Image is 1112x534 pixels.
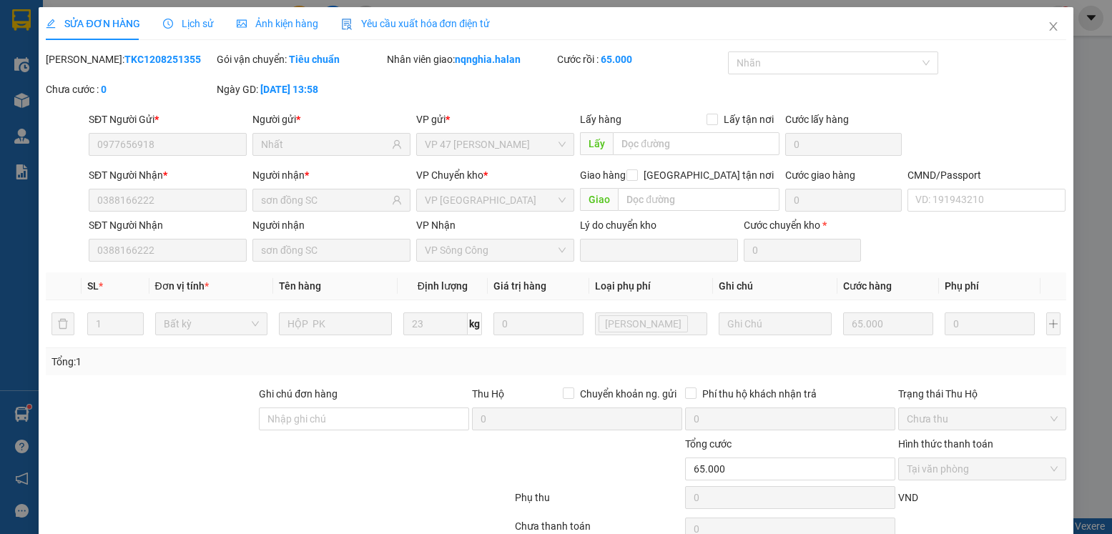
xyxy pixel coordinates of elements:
[843,280,892,292] span: Cước hàng
[51,354,430,370] div: Tổng: 1
[718,112,779,127] span: Lấy tận nơi
[580,217,738,233] div: Lý do chuyển kho
[237,19,247,29] span: picture
[843,312,933,335] input: 0
[89,217,247,233] div: SĐT Người Nhận
[580,188,618,211] span: Giao
[907,458,1057,480] span: Tại văn phòng
[237,18,318,29] span: Ảnh kiện hàng
[638,167,779,183] span: [GEOGRAPHIC_DATA] tận nơi
[1048,21,1059,32] span: close
[217,51,384,67] div: Gói vận chuyển:
[713,272,837,300] th: Ghi chú
[898,438,993,450] label: Hình thức thanh toán
[613,132,779,155] input: Dọc đường
[574,386,682,402] span: Chuyển khoản ng. gửi
[261,192,389,208] input: Tên người nhận
[425,134,566,155] span: VP 47 Trần Khát Chân
[252,217,410,233] div: Người nhận
[416,169,483,181] span: VP Chuyển kho
[425,239,566,261] span: VP Sông Công
[387,51,554,67] div: Nhân viên giao:
[599,315,688,332] span: Lưu kho
[279,312,392,335] input: VD: Bàn, Ghế
[124,54,201,65] b: TKC1208251355
[217,81,384,97] div: Ngày GD:
[155,280,209,292] span: Đơn vị tính
[416,217,574,233] div: VP Nhận
[51,312,74,335] button: delete
[580,114,621,125] span: Lấy hàng
[618,188,779,211] input: Dọc đường
[785,189,902,212] input: Cước giao hàng
[252,112,410,127] div: Người gửi
[89,167,247,183] div: SĐT Người Nhận
[601,54,632,65] b: 65.000
[1033,7,1073,47] button: Close
[46,81,213,97] div: Chưa cước :
[87,280,99,292] span: SL
[455,54,521,65] b: nqnghia.halan
[252,167,410,183] div: Người nhận
[418,280,468,292] span: Định lượng
[260,84,318,95] b: [DATE] 13:58
[719,312,832,335] input: Ghi Chú
[580,132,613,155] span: Lấy
[259,407,469,430] input: Ghi chú đơn hàng
[785,114,849,125] label: Cước lấy hàng
[945,280,979,292] span: Phụ phí
[472,388,504,400] span: Thu Hộ
[685,438,732,450] span: Tổng cước
[163,18,214,29] span: Lịch sử
[89,112,247,127] div: SĐT Người Gửi
[416,112,574,127] div: VP gửi
[907,167,1066,183] div: CMND/Passport
[425,189,566,211] span: VP Yên Bình
[46,18,139,29] span: SỬA ĐƠN HÀNG
[341,19,353,30] img: icon
[341,18,491,29] span: Yêu cầu xuất hóa đơn điện tử
[605,316,682,332] span: [PERSON_NAME]
[744,217,861,233] div: Cước chuyển kho
[46,19,56,29] span: edit
[589,272,714,300] th: Loại phụ phí
[493,312,584,335] input: 0
[164,313,260,335] span: Bất kỳ
[468,312,482,335] span: kg
[279,280,321,292] span: Tên hàng
[163,19,173,29] span: clock-circle
[1046,312,1061,335] button: plus
[557,51,724,67] div: Cước rồi :
[907,408,1057,430] span: Chưa thu
[898,386,1066,402] div: Trạng thái Thu Hộ
[289,54,340,65] b: Tiêu chuẩn
[513,490,684,515] div: Phụ thu
[580,169,626,181] span: Giao hàng
[493,280,546,292] span: Giá trị hàng
[697,386,822,402] span: Phí thu hộ khách nhận trả
[785,133,902,156] input: Cước lấy hàng
[898,492,918,503] span: VND
[785,169,855,181] label: Cước giao hàng
[46,51,213,67] div: [PERSON_NAME]:
[261,137,389,152] input: Tên người gửi
[392,195,402,205] span: user
[259,388,338,400] label: Ghi chú đơn hàng
[392,139,402,149] span: user
[101,84,107,95] b: 0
